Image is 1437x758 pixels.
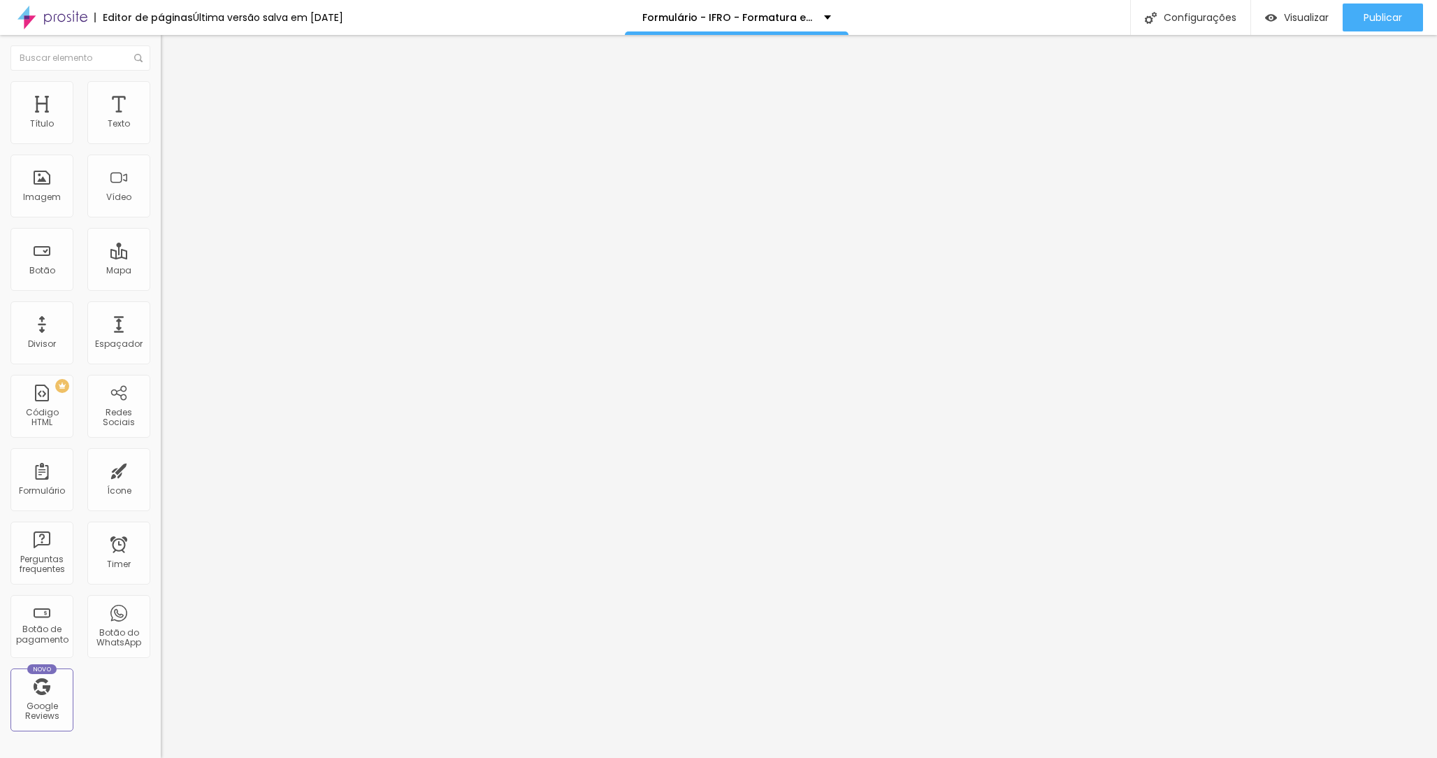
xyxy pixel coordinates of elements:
[1145,12,1157,24] img: Icone
[30,119,54,129] div: Título
[14,624,69,645] div: Botão de pagamento
[19,486,65,496] div: Formulário
[642,13,814,22] p: Formulário - IFRO - Formatura e Ensaio de Formando - 2025
[23,192,61,202] div: Imagem
[1364,12,1402,23] span: Publicar
[106,192,131,202] div: Vídeo
[95,339,143,349] div: Espaçador
[1343,3,1423,31] button: Publicar
[14,555,69,575] div: Perguntas frequentes
[29,266,55,276] div: Botão
[91,408,146,428] div: Redes Sociais
[91,628,146,648] div: Botão do WhatsApp
[193,13,343,22] div: Última versão salva em [DATE]
[161,35,1437,758] iframe: Editor
[14,408,69,428] div: Código HTML
[28,339,56,349] div: Divisor
[134,54,143,62] img: Icone
[27,664,57,674] div: Novo
[107,559,131,569] div: Timer
[14,701,69,722] div: Google Reviews
[108,119,130,129] div: Texto
[94,13,193,22] div: Editor de páginas
[1265,12,1277,24] img: view-1.svg
[107,486,131,496] div: Ícone
[1284,12,1329,23] span: Visualizar
[106,266,131,276] div: Mapa
[10,45,150,71] input: Buscar elemento
[1251,3,1343,31] button: Visualizar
